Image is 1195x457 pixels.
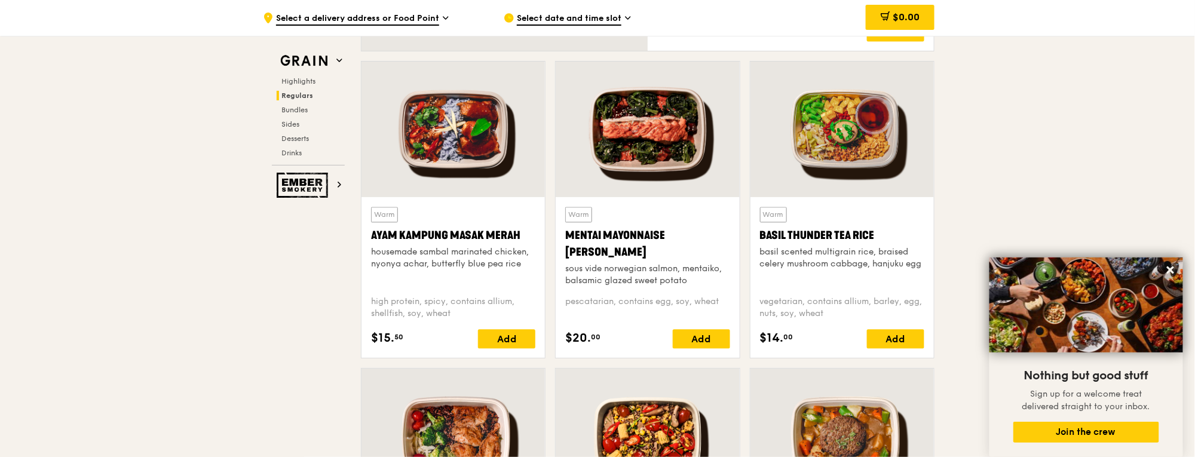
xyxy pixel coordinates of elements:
span: Select a delivery address or Food Point [276,13,439,26]
div: Add [867,329,924,348]
div: Add [673,329,730,348]
div: Warm [565,207,592,222]
div: Mentai Mayonnaise [PERSON_NAME] [565,227,730,260]
span: Nothing but good stuff [1024,369,1148,383]
span: Select date and time slot [517,13,621,26]
span: Bundles [281,106,308,114]
div: Add [867,22,924,41]
span: $14. [760,329,784,347]
img: Ember Smokery web logo [277,173,332,198]
div: sous vide norwegian salmon, mentaiko, balsamic glazed sweet potato [565,263,730,287]
div: Basil Thunder Tea Rice [760,227,924,244]
span: Sides [281,120,299,128]
span: $0.00 [893,11,920,23]
span: Regulars [281,91,313,100]
div: Ayam Kampung Masak Merah [371,227,535,244]
span: 50 [394,332,403,342]
span: $20. [565,329,591,347]
span: Highlights [281,77,315,85]
span: $15. [371,329,394,347]
div: Warm [371,207,398,222]
button: Join the crew [1013,422,1159,443]
div: Add [478,329,535,348]
div: vegetarian, contains allium, barley, egg, nuts, soy, wheat [760,296,924,320]
div: high protein, spicy, contains allium, shellfish, soy, wheat [371,296,535,320]
div: housemade sambal marinated chicken, nyonya achar, butterfly blue pea rice [371,246,535,270]
span: Sign up for a welcome treat delivered straight to your inbox. [1022,389,1150,412]
span: Drinks [281,149,302,157]
img: DSC07876-Edit02-Large.jpeg [989,257,1183,352]
div: basil scented multigrain rice, braised celery mushroom cabbage, hanjuku egg [760,246,924,270]
span: 00 [591,332,600,342]
button: Close [1161,260,1180,280]
div: pescatarian, contains egg, soy, wheat [565,296,730,320]
span: Desserts [281,134,309,143]
div: Warm [760,207,787,222]
span: 00 [784,332,793,342]
img: Grain web logo [277,50,332,72]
